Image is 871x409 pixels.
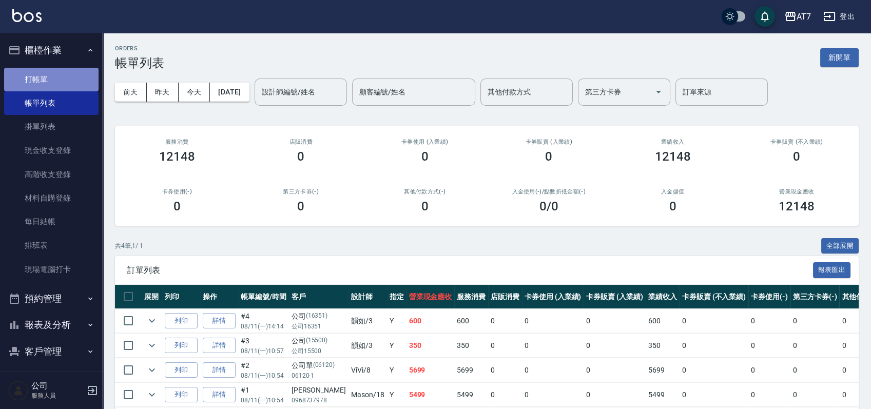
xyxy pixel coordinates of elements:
p: 服務人員 [31,391,84,400]
h3: 0 [297,149,304,164]
th: 業績收入 [646,285,680,309]
div: 公司單 [292,360,346,371]
td: 0 [522,309,584,333]
td: 0 [584,334,646,358]
td: Y [387,383,407,407]
h2: ORDERS [115,45,164,52]
h3: 0 [421,199,429,213]
td: 0 [790,383,840,407]
td: 5499 [454,383,488,407]
td: 600 [454,309,488,333]
th: 第三方卡券(-) [790,285,840,309]
td: 600 [407,309,455,333]
button: 昨天 [147,83,179,102]
p: 0968737978 [292,396,346,405]
div: 公司 [292,311,346,322]
p: 公司16351 [292,322,346,331]
th: 卡券販賣 (入業績) [584,285,646,309]
h5: 公司 [31,381,84,391]
h3: 0 [793,149,800,164]
h3: 12148 [779,199,815,213]
button: 報表匯出 [813,262,851,278]
button: 預約管理 [4,285,99,312]
td: 0 [680,358,748,382]
p: 公司15500 [292,346,346,356]
h3: 0 [669,199,676,213]
td: #3 [238,334,289,358]
td: 0 [748,383,790,407]
a: 掛單列表 [4,115,99,139]
td: 0 [488,358,522,382]
td: 0 [790,334,840,358]
button: 員工及薪資 [4,364,99,391]
td: 0 [680,334,748,358]
td: 5499 [407,383,455,407]
button: 前天 [115,83,147,102]
span: 訂單列表 [127,265,813,276]
td: 0 [748,334,790,358]
td: 5699 [646,358,680,382]
td: 0 [790,309,840,333]
h3: 12148 [159,149,195,164]
th: 服務消費 [454,285,488,309]
td: 0 [584,383,646,407]
td: 0 [522,383,584,407]
a: 排班表 [4,233,99,257]
h3: 0 [545,149,552,164]
p: (06120) [313,360,335,371]
th: 指定 [387,285,407,309]
td: 韻如 /3 [349,309,387,333]
td: 0 [748,309,790,333]
button: expand row [144,313,160,328]
img: Person [8,380,29,401]
a: 詳情 [203,387,236,403]
div: [PERSON_NAME] [292,385,346,396]
td: 0 [488,309,522,333]
button: 列印 [165,362,198,378]
th: 客戶 [289,285,349,309]
h3: 0 [173,199,181,213]
button: 列印 [165,313,198,329]
a: 詳情 [203,338,236,354]
td: 5699 [407,358,455,382]
h2: 店販消費 [251,139,351,145]
td: 0 [748,358,790,382]
a: 詳情 [203,362,236,378]
p: 08/11 (一) 10:54 [241,371,286,380]
a: 每日結帳 [4,210,99,233]
h2: 卡券使用(-) [127,188,227,195]
button: 今天 [179,83,210,102]
h3: 服務消費 [127,139,227,145]
h2: 入金儲值 [623,188,723,195]
td: 5699 [454,358,488,382]
a: 高階收支登錄 [4,163,99,186]
a: 現場電腦打卡 [4,258,99,281]
button: expand row [144,362,160,378]
td: Mason /18 [349,383,387,407]
td: Y [387,309,407,333]
td: Y [387,334,407,358]
h2: 卡券使用 (入業績) [375,139,475,145]
th: 設計師 [349,285,387,309]
a: 報表匯出 [813,265,851,275]
button: [DATE] [210,83,249,102]
button: 列印 [165,338,198,354]
p: 06120-1 [292,371,346,380]
img: Logo [12,9,42,22]
a: 打帳單 [4,68,99,91]
button: 櫃檯作業 [4,37,99,64]
button: expand row [144,387,160,402]
h2: 第三方卡券(-) [251,188,351,195]
a: 詳情 [203,313,236,329]
p: 08/11 (一) 14:14 [241,322,286,331]
h3: 0 [421,149,429,164]
h3: 0 [297,199,304,213]
td: ViVi /8 [349,358,387,382]
td: 0 [522,334,584,358]
td: 韻如 /3 [349,334,387,358]
td: 0 [790,358,840,382]
td: 5499 [646,383,680,407]
h3: 帳單列表 [115,56,164,70]
button: 報表及分析 [4,311,99,338]
p: (15500) [306,336,328,346]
